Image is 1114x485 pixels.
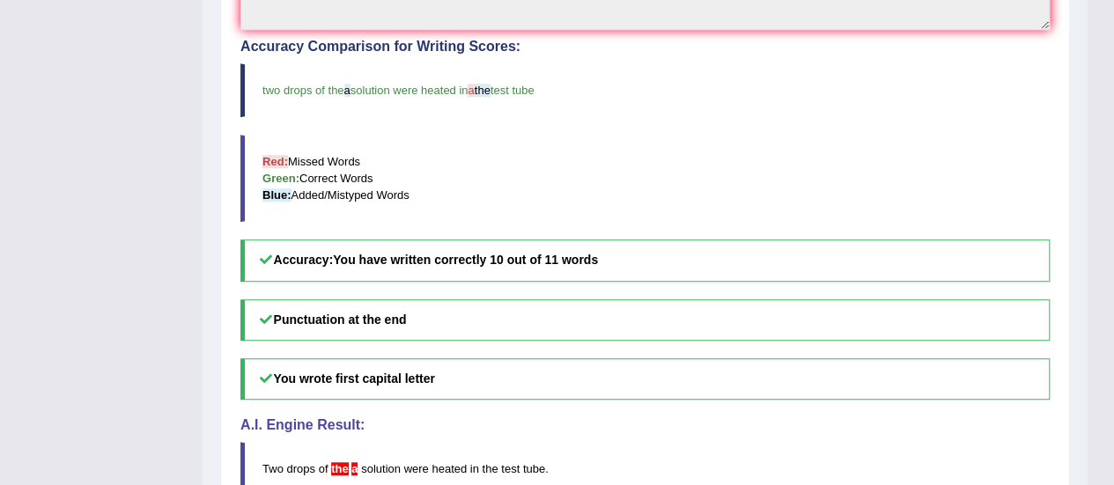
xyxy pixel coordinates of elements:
[404,462,429,475] span: were
[501,462,520,475] span: test
[491,84,535,97] span: test tube
[286,462,315,475] span: drops
[262,84,344,97] span: two drops of the
[319,462,328,475] span: of
[350,84,468,97] span: solution were heated in
[262,188,291,202] b: Blue:
[240,358,1050,400] h5: You wrote first capital letter
[240,239,1050,281] h5: Accuracy:
[240,39,1050,55] h4: Accuracy Comparison for Writing Scores:
[240,417,1050,433] h4: A.I. Engine Result:
[475,84,491,97] span: the
[240,135,1050,222] blockquote: Missed Words Correct Words Added/Mistyped Words
[344,84,350,97] span: a
[262,155,288,168] b: Red:
[262,172,299,185] b: Green:
[331,462,349,475] span: Two determiners in a row. Choose either “the” or “a”. (did you mean: the)
[470,462,479,475] span: in
[349,462,352,475] span: Two determiners in a row. Choose either “the” or “a”. (did you mean: the)
[333,253,598,267] b: You have written correctly 10 out of 11 words
[262,462,284,475] span: Two
[361,462,401,475] span: solution
[468,84,474,97] span: a
[482,462,498,475] span: the
[523,462,545,475] span: tube
[240,299,1050,341] h5: Punctuation at the end
[351,462,358,475] span: Two determiners in a row. Choose either “the” or “a”. (did you mean: the)
[432,462,467,475] span: heated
